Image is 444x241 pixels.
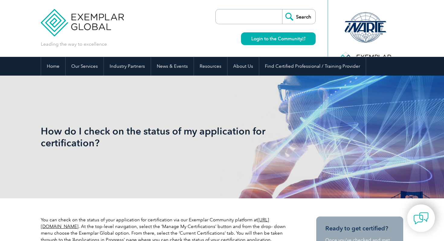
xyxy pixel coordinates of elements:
p: Leading the way to excellence [41,41,107,47]
input: Search [282,9,315,24]
a: About Us [227,57,259,76]
a: Our Services [66,57,104,76]
h3: Ready to get certified? [325,225,394,232]
a: News & Events [151,57,194,76]
img: contact-chat.png [413,211,429,226]
a: Home [41,57,65,76]
a: Login to the Community [241,32,316,45]
a: Industry Partners [104,57,151,76]
a: Find Certified Professional / Training Provider [259,57,366,76]
h1: How do I check on the status of my application for certification? [41,125,273,149]
a: Resources [194,57,227,76]
img: open_square.png [302,37,305,40]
